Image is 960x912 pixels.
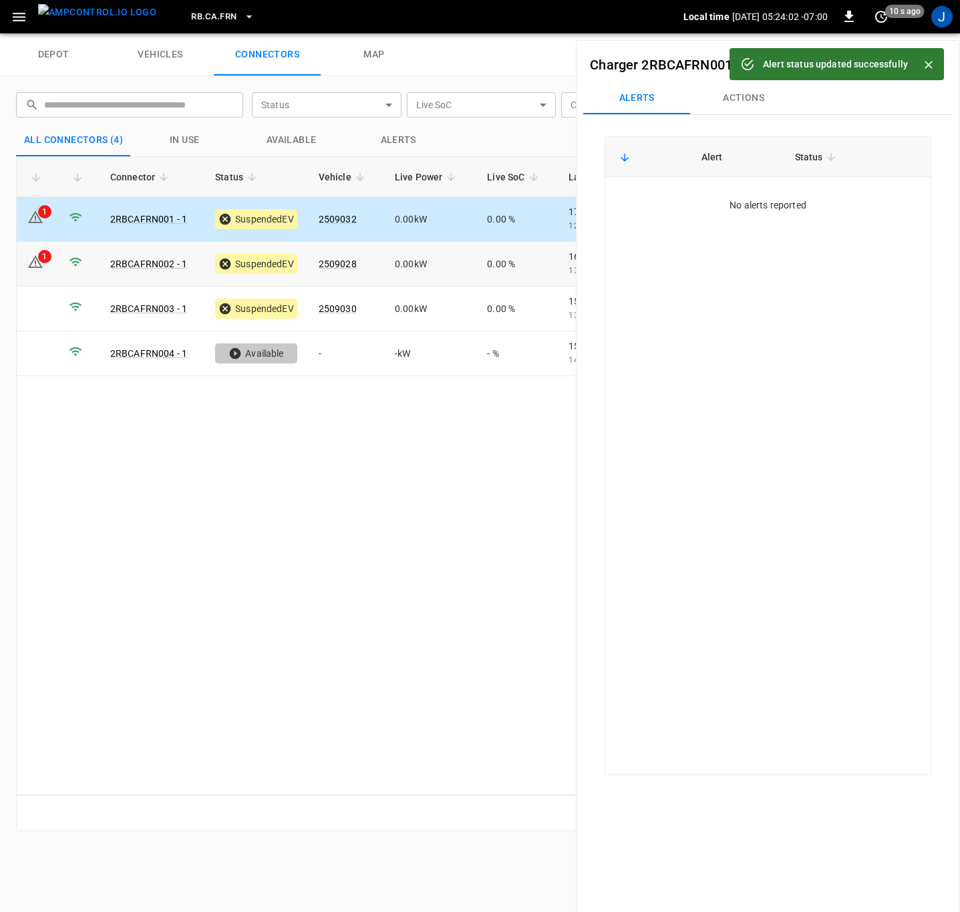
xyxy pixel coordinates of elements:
[214,33,321,76] a: connectors
[569,221,620,231] span: 12 hours ago
[215,299,297,319] div: SuspendedEV
[569,295,673,308] p: 15:59
[476,242,558,287] td: 0.00 %
[569,355,620,365] span: 14 hours ago
[690,82,797,114] button: Actions
[795,149,840,165] span: Status
[683,10,730,23] p: Local time
[583,82,690,114] button: Alerts
[590,54,810,75] h6: -
[110,169,172,185] span: Connector
[131,124,238,156] button: in use
[38,250,51,263] div: 1
[487,169,542,185] span: Live SoC
[321,33,428,76] a: map
[569,266,620,275] span: 13 hours ago
[191,9,236,25] span: RB.CA.FRN
[215,254,297,274] div: SuspendedEV
[476,331,558,376] td: - %
[107,33,214,76] a: vehicles
[885,5,925,18] span: 10 s ago
[732,10,828,23] p: [DATE] 05:24:02 -07:00
[763,52,908,76] div: Alert status updated successfully
[919,55,939,75] button: Close
[569,169,665,185] span: Last Session Start
[38,4,156,21] img: ampcontrol.io logo
[186,4,259,30] button: RB.CA.FRN
[110,214,187,224] a: 2RBCAFRN001 - 1
[384,197,476,242] td: 0.00 kW
[110,303,187,314] a: 2RBCAFRN003 - 1
[215,169,261,185] span: Status
[569,339,673,353] p: 15:03
[238,124,345,156] button: Available
[569,250,673,263] p: 16:48
[569,311,620,320] span: 13 hours ago
[16,124,131,156] button: All Connectors (4)
[384,331,476,376] td: - kW
[319,169,369,185] span: Vehicle
[569,205,673,218] p: 17:27
[384,242,476,287] td: 0.00 kW
[395,169,460,185] span: Live Power
[215,209,297,229] div: SuspendedEV
[38,205,51,218] div: 1
[319,214,357,224] a: 2509032
[215,343,297,363] div: Available
[476,197,558,242] td: 0.00 %
[110,259,187,269] a: 2RBCAFRN002 - 1
[931,6,953,27] div: profile-icon
[384,287,476,331] td: 0.00 kW
[870,6,892,27] button: set refresh interval
[583,82,953,114] div: Connectors submenus tabs
[476,287,558,331] td: 0.00 %
[110,348,187,359] a: 2RBCAFRN004 - 1
[319,259,357,269] a: 2509028
[319,303,357,314] a: 2509030
[691,137,784,177] th: Alert
[627,198,909,212] div: No alerts reported
[308,331,384,376] td: -
[590,57,732,73] a: Charger 2RBCAFRN001
[345,124,452,156] button: Alerts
